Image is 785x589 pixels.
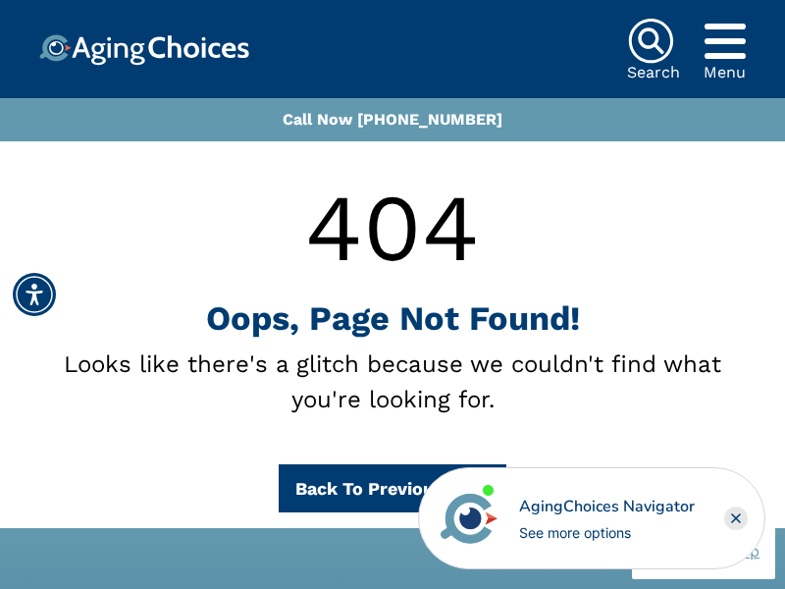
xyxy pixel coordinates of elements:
h1: Oops, Page Not Found! [39,298,746,339]
div: See more options [519,522,695,543]
img: avatar [436,485,502,552]
div: Menu [704,65,746,80]
div: AgingChoices Navigator [519,495,695,518]
button: Back To Previous Page [279,464,506,512]
div: Accessibility Menu [13,273,56,316]
div: Popover trigger [704,18,746,65]
div: Search [627,65,680,80]
a: Call Now [PHONE_NUMBER] [283,110,502,129]
div: 404 [39,157,746,298]
img: Choice! [39,34,249,66]
img: search-icon.svg [627,18,674,65]
div: Looks like there's a glitch because we couldn't find what you're looking for. [39,347,746,417]
div: Close [724,507,748,530]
